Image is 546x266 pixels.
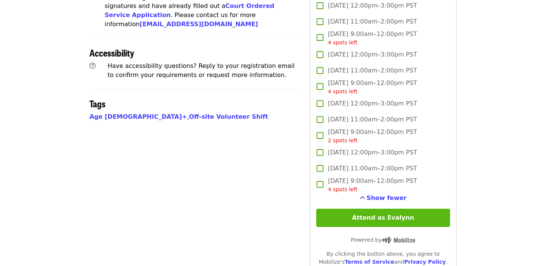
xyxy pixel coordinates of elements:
[360,194,407,203] button: See more timeslots
[367,194,407,201] span: Show fewer
[328,79,417,96] span: [DATE] 9:00am–12:00pm PST
[89,97,105,110] span: Tags
[328,164,417,173] span: [DATE] 11:00am–2:00pm PST
[108,62,295,79] span: Have accessibility questions? Reply to your registration email to confirm your requirements or re...
[89,113,187,120] a: Age [DEMOGRAPHIC_DATA]+
[89,62,96,69] i: question-circle icon
[328,66,417,75] span: [DATE] 11:00am–2:00pm PST
[328,88,358,94] span: 4 spots left
[328,17,417,26] span: [DATE] 11:00am–2:00pm PST
[140,20,258,28] a: [EMAIL_ADDRESS][DOMAIN_NAME]
[189,113,268,120] a: Off-site Volunteer Shift
[328,186,358,192] span: 4 spots left
[328,115,417,124] span: [DATE] 11:00am–2:00pm PST
[351,237,415,243] span: Powered by
[328,176,417,194] span: [DATE] 9:00am–12:00pm PST
[316,209,450,227] button: Attend as Evalynn
[345,259,394,265] a: Terms of Service
[328,50,417,59] span: [DATE] 12:00pm–3:00pm PST
[381,237,415,244] img: Powered by Mobilize
[328,39,358,46] span: 4 spots left
[404,259,446,265] a: Privacy Policy
[328,30,417,47] span: [DATE] 9:00am–12:00pm PST
[328,1,417,10] span: [DATE] 12:00pm–3:00pm PST
[89,113,189,120] span: ,
[328,99,417,108] span: [DATE] 12:00pm–3:00pm PST
[328,137,358,143] span: 2 spots left
[328,127,417,145] span: [DATE] 9:00am–12:00pm PST
[328,148,417,157] span: [DATE] 12:00pm–3:00pm PST
[89,46,134,59] span: Accessibility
